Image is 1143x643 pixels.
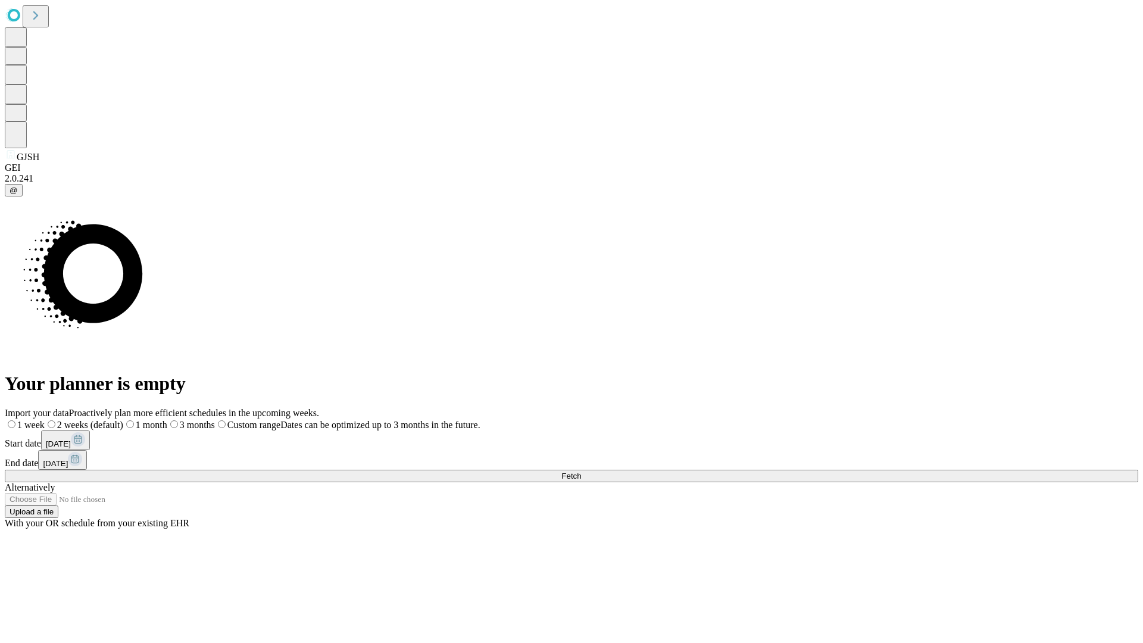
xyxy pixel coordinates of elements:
button: @ [5,184,23,196]
span: Dates can be optimized up to 3 months in the future. [280,420,480,430]
span: Custom range [227,420,280,430]
button: Upload a file [5,505,58,518]
button: [DATE] [38,450,87,470]
input: 1 month [126,420,134,428]
span: 2 weeks (default) [57,420,123,430]
span: Alternatively [5,482,55,492]
span: With your OR schedule from your existing EHR [5,518,189,528]
span: GJSH [17,152,39,162]
input: 2 weeks (default) [48,420,55,428]
span: 1 month [136,420,167,430]
h1: Your planner is empty [5,373,1138,395]
span: @ [10,186,18,195]
input: 1 week [8,420,15,428]
div: Start date [5,430,1138,450]
span: 3 months [180,420,215,430]
span: Fetch [561,472,581,480]
div: 2.0.241 [5,173,1138,184]
input: Custom rangeDates can be optimized up to 3 months in the future. [218,420,226,428]
div: End date [5,450,1138,470]
div: GEI [5,163,1138,173]
input: 3 months [170,420,178,428]
button: Fetch [5,470,1138,482]
span: [DATE] [43,459,68,468]
span: 1 week [17,420,45,430]
span: Import your data [5,408,69,418]
span: Proactively plan more efficient schedules in the upcoming weeks. [69,408,319,418]
span: [DATE] [46,439,71,448]
button: [DATE] [41,430,90,450]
